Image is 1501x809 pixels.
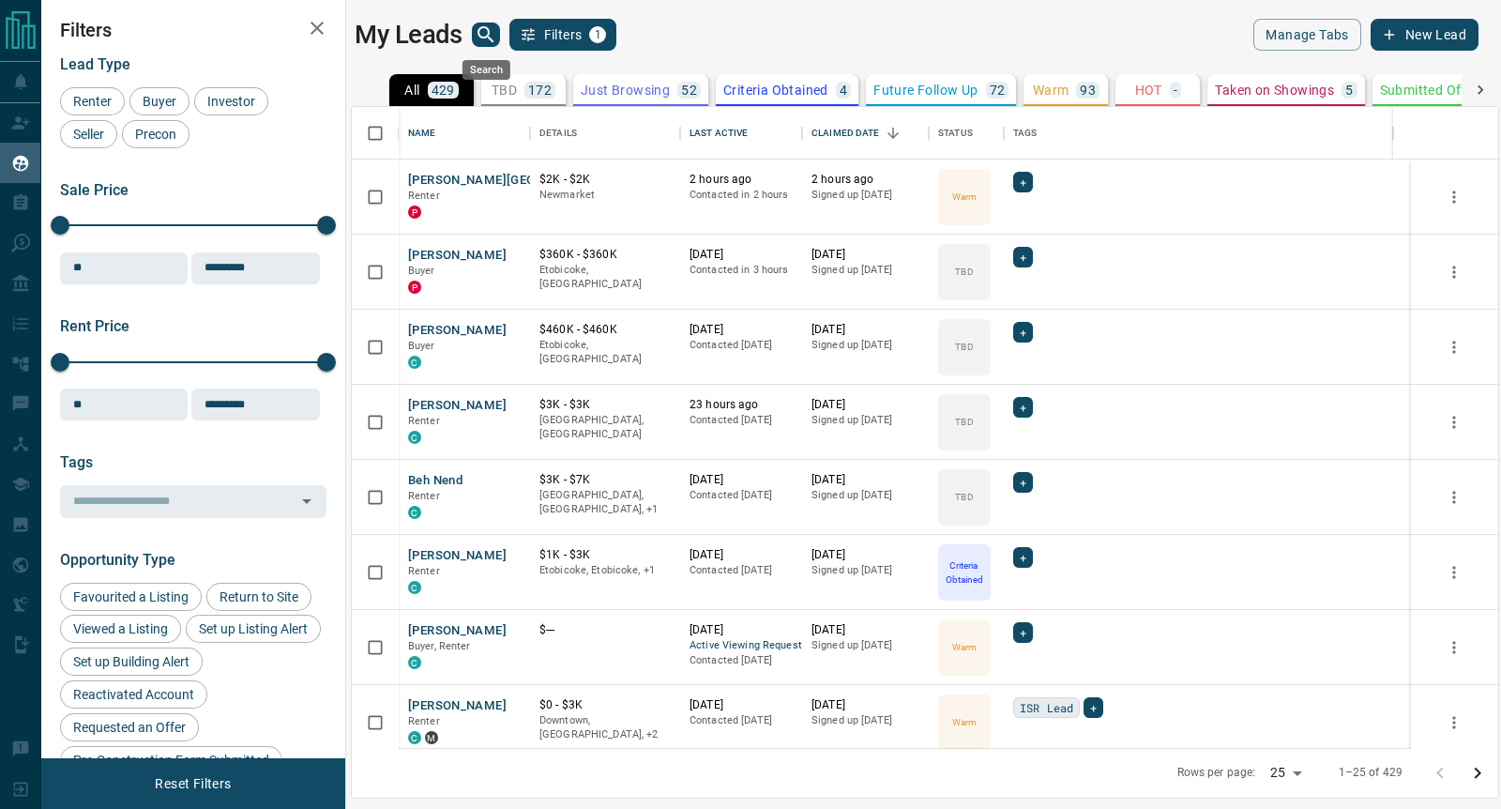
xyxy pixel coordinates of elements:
p: 1–25 of 429 [1339,765,1402,781]
div: condos.ca [408,431,421,444]
p: 429 [432,84,455,97]
div: Requested an Offer [60,713,199,741]
p: [DATE] [690,547,793,563]
span: + [1020,323,1026,342]
p: [DATE] [811,547,919,563]
p: $3K - $3K [539,397,671,413]
span: + [1020,248,1026,267]
div: Favourited a Listing [60,583,202,611]
div: Set up Building Alert [60,648,203,676]
button: [PERSON_NAME] [408,547,507,565]
span: Reactivated Account [67,687,201,702]
span: Precon [129,127,183,142]
p: Signed up [DATE] [811,713,919,728]
div: Status [929,107,1004,160]
p: Signed up [DATE] [811,188,919,203]
p: 72 [990,84,1006,97]
div: Investor [194,87,268,115]
div: property.ca [408,281,421,294]
span: Renter [408,490,440,502]
button: Reset Filters [143,768,243,800]
p: Contacted [DATE] [690,653,793,668]
div: + [1013,247,1033,267]
p: [DATE] [811,397,919,413]
p: $--- [539,622,671,638]
span: Investor [201,94,262,109]
p: TBD [955,490,973,504]
span: Sale Price [60,181,129,199]
div: Search [462,60,510,80]
p: $1K - $3K [539,547,671,563]
div: Tags [1013,107,1038,160]
span: Renter [67,94,118,109]
p: $2K - $2K [539,172,671,188]
span: + [1020,623,1026,642]
div: Buyer [129,87,190,115]
p: [DATE] [690,247,793,263]
p: HOT [1135,84,1162,97]
p: Etobicoke, [GEOGRAPHIC_DATA] [539,338,671,367]
span: Opportunity Type [60,551,175,569]
div: Renter [60,87,125,115]
div: condos.ca [408,506,421,519]
p: $0 - $3K [539,697,671,713]
p: Signed up [DATE] [811,263,919,278]
button: Beh Nend [408,472,462,490]
p: Contacted [DATE] [690,338,793,353]
div: Last Active [690,107,748,160]
p: Warm [952,640,977,654]
p: Rows per page: [1177,765,1256,781]
p: [DATE] [690,322,793,338]
div: condos.ca [408,656,421,669]
p: $3K - $7K [539,472,671,488]
span: Buyer [408,265,435,277]
p: Contacted [DATE] [690,488,793,503]
p: [DATE] [690,697,793,713]
p: $460K - $460K [539,322,671,338]
span: Renter [408,190,440,202]
button: more [1440,408,1468,436]
p: Signed up [DATE] [811,488,919,503]
div: mrloft.ca [425,731,438,744]
span: Buyer [408,340,435,352]
div: Claimed Date [802,107,929,160]
span: Lead Type [60,55,130,73]
p: Toronto [539,488,671,517]
div: Claimed Date [811,107,880,160]
p: Contacted in 3 hours [690,263,793,278]
button: Filters1 [509,19,617,51]
span: Seller [67,127,111,142]
button: more [1440,558,1468,587]
p: Etobicoke, [GEOGRAPHIC_DATA] [539,263,671,292]
p: TBD [955,340,973,354]
p: 23 hours ago [690,397,793,413]
div: Name [399,107,530,160]
span: Renter [408,565,440,577]
span: + [1020,173,1026,191]
div: Details [539,107,577,160]
span: Active Viewing Request [690,638,793,654]
span: + [1090,698,1097,717]
p: TBD [955,265,973,279]
p: Signed up [DATE] [811,638,919,653]
p: [GEOGRAPHIC_DATA], [GEOGRAPHIC_DATA] [539,413,671,442]
p: 2 hours ago [811,172,919,188]
p: - [1174,84,1177,97]
div: + [1013,472,1033,493]
button: Go to next page [1459,755,1496,792]
p: Contacted [DATE] [690,413,793,428]
p: Taken on Showings [1215,84,1334,97]
p: Signed up [DATE] [811,413,919,428]
div: condos.ca [408,356,421,369]
p: Future Follow Up [873,84,978,97]
p: Warm [1033,84,1069,97]
span: + [1020,473,1026,492]
div: condos.ca [408,581,421,594]
p: Newmarket [539,188,671,203]
p: 5 [1345,84,1353,97]
span: Set up Building Alert [67,654,196,669]
button: more [1440,709,1468,737]
span: Rent Price [60,317,129,335]
span: Return to Site [213,589,305,604]
span: Set up Listing Alert [192,621,314,636]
